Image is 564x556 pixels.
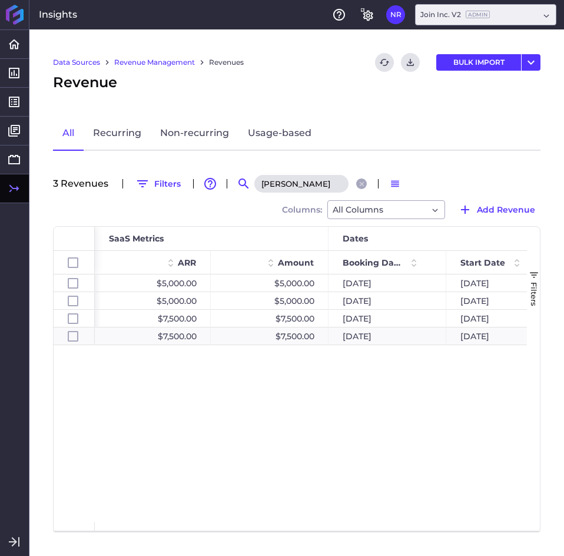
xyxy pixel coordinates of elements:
a: Non-recurring [151,117,238,151]
a: Data Sources [53,57,100,68]
div: [DATE] [446,327,564,345]
button: User Menu [386,5,405,24]
div: $7,500.00 [211,327,329,345]
a: Usage-based [238,117,321,151]
a: Revenues [209,57,244,68]
div: [DATE] [329,327,446,345]
div: [DATE] [446,310,564,327]
div: $7,500.00 [93,327,211,345]
span: Columns: [282,206,322,214]
span: All Columns [333,203,383,217]
div: Dropdown select [415,4,556,25]
a: Recurring [84,117,151,151]
div: $5,000.00 [211,274,329,292]
div: [DATE] [329,292,446,309]
div: Press SPACE to select this row. [54,310,95,327]
div: Press SPACE to select this row. [54,274,95,292]
span: Revenue [53,72,117,93]
button: BULK IMPORT [436,54,521,71]
button: Download [401,53,420,72]
span: ARR [178,257,196,268]
div: [DATE] [446,274,564,292]
ins: Admin [466,11,490,18]
span: Dates [343,233,368,244]
a: Revenue Management [114,57,195,68]
button: General Settings [358,5,377,24]
div: $7,500.00 [93,310,211,327]
span: Start Date [460,257,505,268]
div: $5,000.00 [93,292,211,309]
div: $5,000.00 [211,292,329,309]
div: Dropdown select [327,200,445,219]
div: $7,500.00 [211,310,329,327]
button: Close search [356,178,367,189]
div: [DATE] [329,310,446,327]
div: $5,000.00 [93,274,211,292]
a: All [53,117,84,151]
button: User Menu [522,54,540,71]
div: 3 Revenue s [53,179,115,188]
button: Filters [130,174,186,193]
button: Refresh [375,53,394,72]
span: Booking Date [343,257,402,268]
div: Join Inc. V2 [420,9,490,20]
div: [DATE] [446,292,564,309]
div: Press SPACE to select this row. [54,327,95,345]
span: Add Revenue [477,203,535,216]
button: Help [330,5,349,24]
button: Search by [234,174,253,193]
button: Add Revenue [453,200,540,219]
div: Press SPACE to select this row. [54,292,95,310]
span: Filters [529,282,539,306]
span: Amount [278,257,314,268]
span: SaaS Metrics [109,233,164,244]
div: [DATE] [329,274,446,292]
